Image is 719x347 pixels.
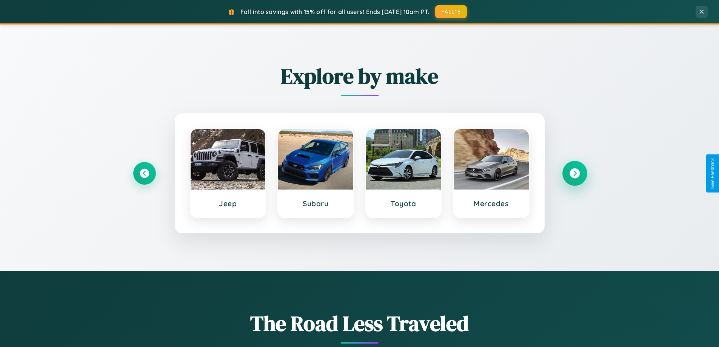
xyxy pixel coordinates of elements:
[435,5,467,18] button: FALL15
[133,62,586,91] h2: Explore by make
[710,158,715,189] div: Give Feedback
[286,199,346,208] h3: Subaru
[374,199,434,208] h3: Toyota
[133,309,586,338] h1: The Road Less Traveled
[461,199,521,208] h3: Mercedes
[240,8,430,15] span: Fall into savings with 15% off for all users! Ends [DATE] 10am PT.
[198,199,258,208] h3: Jeep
